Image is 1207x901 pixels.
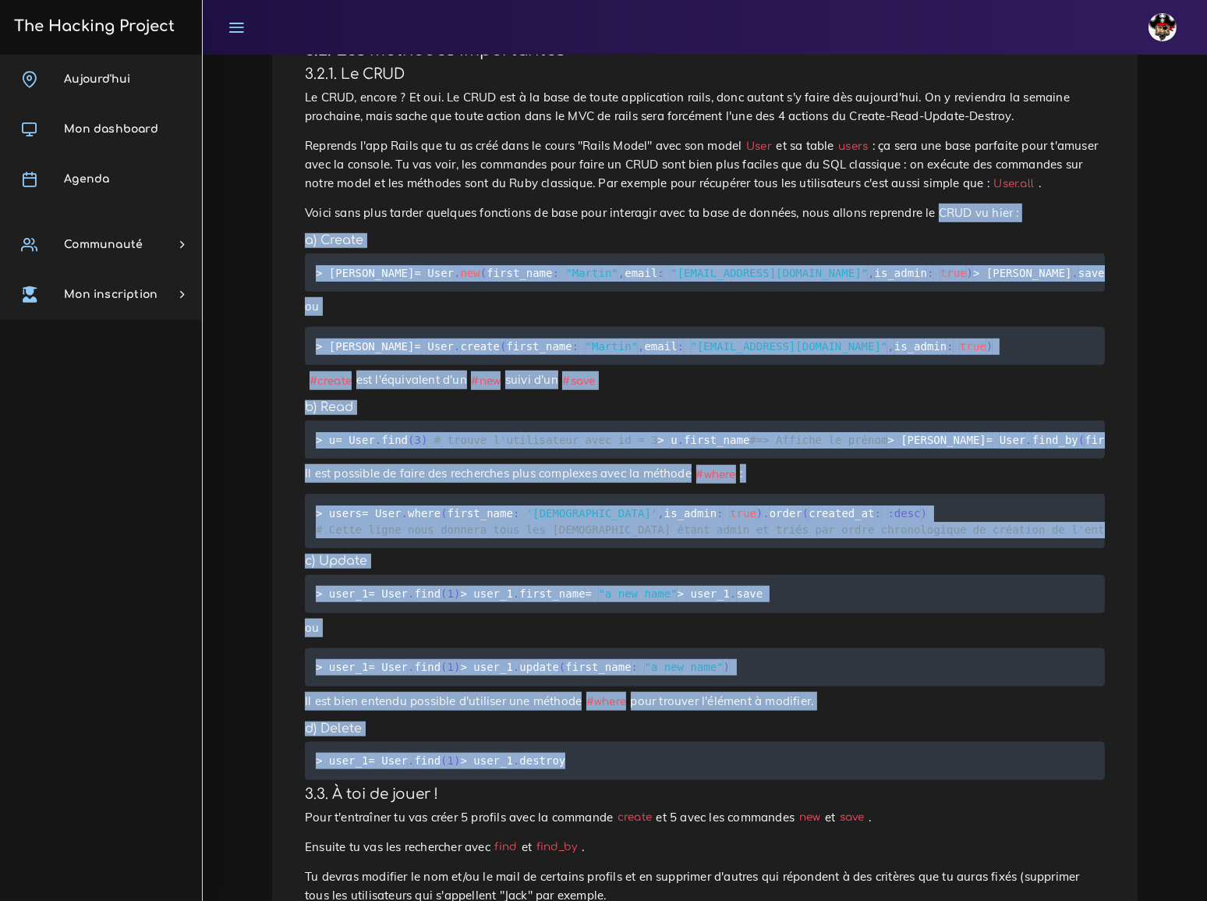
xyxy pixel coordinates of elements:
span: , [657,506,664,519]
p: Reprends l'app Rails que tu as créé dans le cours "Rails Model" avec son model et sa table : ça s... [305,137,1105,193]
code: > [PERSON_NAME] first_name email is_admin > [PERSON_NAME] save [316,264,1109,282]
span: "a new name" [599,587,678,600]
span: : [657,266,664,278]
span: : [717,506,723,519]
code: > user_1 find > user_1 destroy [316,752,570,769]
span: # Cette ligne nous donnera tous les [DEMOGRAPHIC_DATA] étant admin et triés par ordre chronologiq... [316,523,1131,535]
span: = [368,754,374,767]
span: ) [454,661,460,673]
span: '[DEMOGRAPHIC_DATA]' [526,506,658,519]
p: ou [305,297,1105,316]
span: = [335,433,342,445]
span: , [618,266,625,278]
span: User [381,587,408,600]
p: est l'équivalent d'un suivi d'un [305,371,1105,389]
span: Aujourd'hui [64,73,130,85]
span: # trouve l'utilisateur avec id = 3 [434,433,658,445]
span: : [513,506,519,519]
span: , [868,266,874,278]
span: Communauté [64,239,143,250]
code: > user_1 find > user_1 first_name > user_1 save [316,585,767,602]
span: . [763,506,769,519]
span: ( [480,266,487,278]
span: 1 [448,661,454,673]
h5: c) Update [305,554,1105,569]
span: User [427,339,454,352]
span: "a new name" [645,661,724,673]
p: Il est possible de faire des recherches plus complexes avec la méthode : [305,464,1105,483]
span: . [513,754,519,767]
span: , [638,339,644,352]
p: Voici sans plus tarder quelques fonctions de base pour interagir avec ta base de données, nous al... [305,204,1105,222]
code: #where [692,466,740,483]
span: . [678,433,684,445]
span: . [408,661,414,673]
span: : [632,661,638,673]
span: User [381,754,408,767]
span: User [381,661,408,673]
span: User [427,266,454,278]
code: #new [467,373,505,389]
span: . [513,661,519,673]
span: : [553,266,559,278]
code: #where [582,693,630,710]
span: 1 [448,587,454,600]
span: ( [441,587,447,600]
span: = [986,433,993,445]
span: "Martin" [565,266,618,278]
span: User [375,506,402,519]
p: ou [305,619,1105,637]
span: : [875,506,881,519]
code: new [795,810,825,826]
span: ( [559,661,565,673]
h5: a) Create [305,233,1105,248]
code: save [835,810,869,826]
span: User [349,433,375,445]
span: ) [967,266,973,278]
span: ( [500,339,506,352]
span: ( [441,754,447,767]
p: Il est bien entendu possible d'utiliser une méthode pour trouver l'élément à modifier. [305,692,1105,711]
span: ( [802,506,809,519]
span: ) [724,661,730,673]
img: avatar [1149,13,1177,41]
h5: b) Read [305,400,1105,415]
span: true [940,266,967,278]
span: ( [408,433,414,445]
code: find_by [532,839,582,856]
span: . [408,587,414,600]
span: 3 [414,433,420,445]
span: new [460,266,480,278]
code: User [742,138,777,154]
span: . [1025,433,1032,445]
span: . [454,266,460,278]
span: . [408,754,414,767]
span: ) [756,506,763,519]
p: Ensuite tu vas les rechercher avec et . [305,838,1105,857]
span: Mon dashboard [64,123,158,135]
code: #create [305,373,356,389]
p: Pour t'entraîner tu vas créer 5 profils avec la commande et 5 avec les commandes et . [305,808,1105,827]
span: ( [441,506,447,519]
h4: 3.3. À toi de jouer ! [305,786,1105,803]
span: ) [421,433,427,445]
span: ) [454,587,460,600]
span: = [586,587,592,600]
span: ) [454,754,460,767]
span: . [402,506,408,519]
span: : [947,339,953,352]
span: : [572,339,579,352]
span: ) [921,506,927,519]
span: Mon inscription [64,289,158,300]
span: = [414,266,420,278]
code: users [834,138,873,154]
span: 1 [448,754,454,767]
span: "[EMAIL_ADDRESS][DOMAIN_NAME]" [671,266,868,278]
code: > user_1 find > user_1 update first_name [316,658,734,676]
h5: d) Delete [305,722,1105,736]
span: ( [1078,433,1085,445]
span: . [454,339,460,352]
span: . [375,433,381,445]
span: = [368,661,374,673]
p: Le CRUD, encore ? Et oui. Le CRUD est à la base de toute application rails, donc autant s'y faire... [305,88,1105,126]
